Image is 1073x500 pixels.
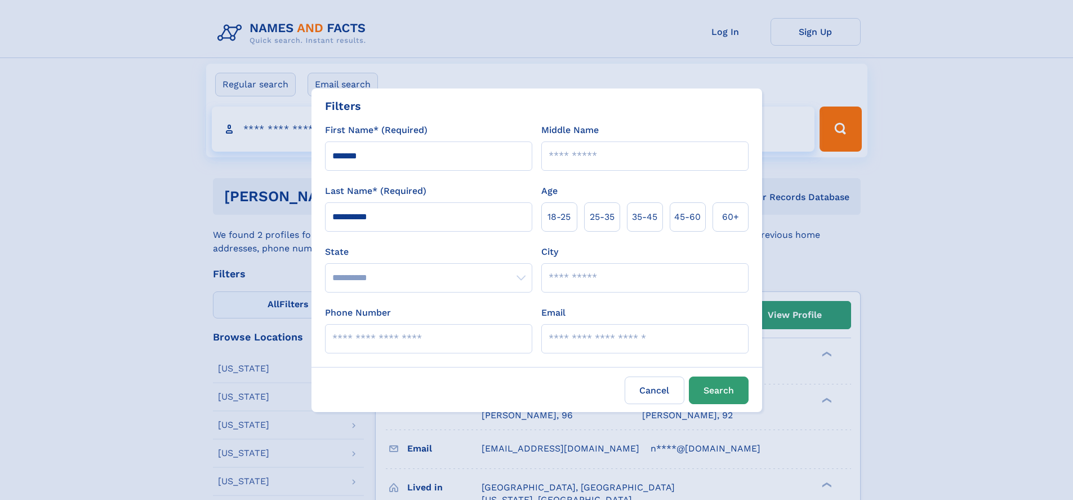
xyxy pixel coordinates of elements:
[325,306,391,320] label: Phone Number
[541,245,558,259] label: City
[722,210,739,224] span: 60+
[689,377,749,404] button: Search
[325,245,532,259] label: State
[325,123,428,137] label: First Name* (Required)
[541,306,566,320] label: Email
[325,98,361,114] div: Filters
[541,184,558,198] label: Age
[590,210,615,224] span: 25‑35
[547,210,571,224] span: 18‑25
[625,377,684,404] label: Cancel
[325,184,426,198] label: Last Name* (Required)
[632,210,657,224] span: 35‑45
[541,123,599,137] label: Middle Name
[674,210,701,224] span: 45‑60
